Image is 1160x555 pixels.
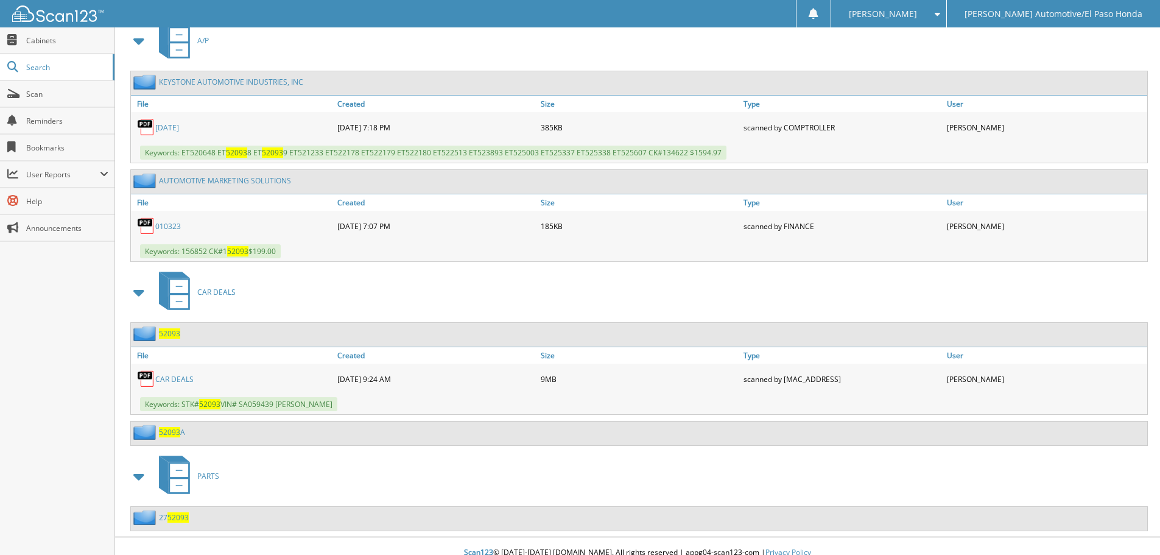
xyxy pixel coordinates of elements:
img: folder2.png [133,510,159,525]
span: Cabinets [26,35,108,46]
a: Size [538,194,741,211]
img: PDF.png [137,118,155,136]
a: User [944,347,1147,364]
span: Keywords: ET520648 ET 8 ET 9 ET521233 ET522178 ET522179 ET522180 ET522513 ET523893 ET525003 ET525... [140,146,726,160]
a: Type [740,194,944,211]
a: [DATE] [155,122,179,133]
span: 52093 [227,246,248,256]
span: [PERSON_NAME] [849,10,917,18]
a: CAR DEALS [152,268,236,316]
img: PDF.png [137,217,155,235]
span: 52093 [167,512,189,523]
span: Reminders [26,116,108,126]
span: Help [26,196,108,207]
span: PARTS [197,471,219,481]
a: KEYSTONE AUTOMOTIVE INDUSTRIES, INC [159,77,303,87]
a: Type [740,347,944,364]
a: User [944,194,1147,211]
span: Keywords: 156852 CK#1 $199.00 [140,244,281,258]
div: [PERSON_NAME] [944,115,1147,140]
a: 52093 [159,328,180,339]
a: 52093A [159,427,185,437]
a: File [131,347,334,364]
span: User Reports [26,169,100,180]
a: CAR DEALS [155,374,194,384]
a: Created [334,194,538,211]
div: [DATE] 7:07 PM [334,214,538,238]
a: User [944,96,1147,112]
div: [PERSON_NAME] [944,214,1147,238]
img: folder2.png [133,74,159,90]
iframe: Chat Widget [1099,497,1160,555]
a: File [131,96,334,112]
div: [PERSON_NAME] [944,367,1147,391]
div: [DATE] 7:18 PM [334,115,538,140]
div: 385KB [538,115,741,140]
span: Keywords: STK# VIN# SA059439 [PERSON_NAME] [140,397,337,411]
a: AUTOMOTIVE MARKETING SOLUTIONS [159,175,291,186]
a: PARTS [152,452,219,500]
span: A/P [197,35,209,46]
a: File [131,194,334,211]
img: scan123-logo-white.svg [12,5,104,22]
span: Bookmarks [26,143,108,153]
a: Created [334,96,538,112]
a: Size [538,96,741,112]
a: Created [334,347,538,364]
img: folder2.png [133,173,159,188]
div: 185KB [538,214,741,238]
div: scanned by [MAC_ADDRESS] [740,367,944,391]
img: PDF.png [137,370,155,388]
a: A/P [152,16,209,65]
span: Scan [26,89,108,99]
span: 52093 [199,399,220,409]
span: [PERSON_NAME] Automotive/El Paso Honda [965,10,1142,18]
span: 52093 [159,427,180,437]
span: CAR DEALS [197,287,236,297]
div: [DATE] 9:24 AM [334,367,538,391]
span: Announcements [26,223,108,233]
a: Size [538,347,741,364]
span: 52093 [262,147,283,158]
span: Search [26,62,107,72]
div: scanned by FINANCE [740,214,944,238]
div: 9MB [538,367,741,391]
span: 52093 [226,147,247,158]
img: folder2.png [133,326,159,341]
img: folder2.png [133,425,159,440]
a: 2752093 [159,512,189,523]
a: 010323 [155,221,181,232]
div: scanned by COMPTROLLER [740,115,944,140]
a: Type [740,96,944,112]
